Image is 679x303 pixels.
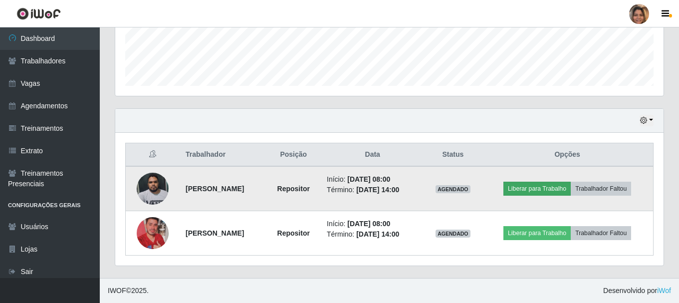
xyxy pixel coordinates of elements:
[108,287,126,295] span: IWOF
[356,186,399,194] time: [DATE] 14:00
[503,182,571,196] button: Liberar para Trabalho
[180,143,266,167] th: Trabalhador
[657,287,671,295] a: iWof
[327,219,418,229] li: Início:
[571,182,631,196] button: Trabalhador Faltou
[603,286,671,296] span: Desenvolvido por
[503,226,571,240] button: Liberar para Trabalho
[321,143,424,167] th: Data
[266,143,321,167] th: Posição
[186,229,244,237] strong: [PERSON_NAME]
[16,7,61,20] img: CoreUI Logo
[137,167,169,210] img: 1718553093069.jpeg
[356,230,399,238] time: [DATE] 14:00
[481,143,653,167] th: Opções
[277,185,310,193] strong: Repositor
[436,185,470,193] span: AGENDADO
[347,175,390,183] time: [DATE] 08:00
[436,230,470,238] span: AGENDADO
[327,174,418,185] li: Início:
[424,143,481,167] th: Status
[327,185,418,195] li: Término:
[277,229,310,237] strong: Repositor
[571,226,631,240] button: Trabalhador Faltou
[186,185,244,193] strong: [PERSON_NAME]
[347,220,390,228] time: [DATE] 08:00
[327,229,418,240] li: Término:
[108,286,149,296] span: © 2025 .
[137,205,169,262] img: 1741878920639.jpeg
